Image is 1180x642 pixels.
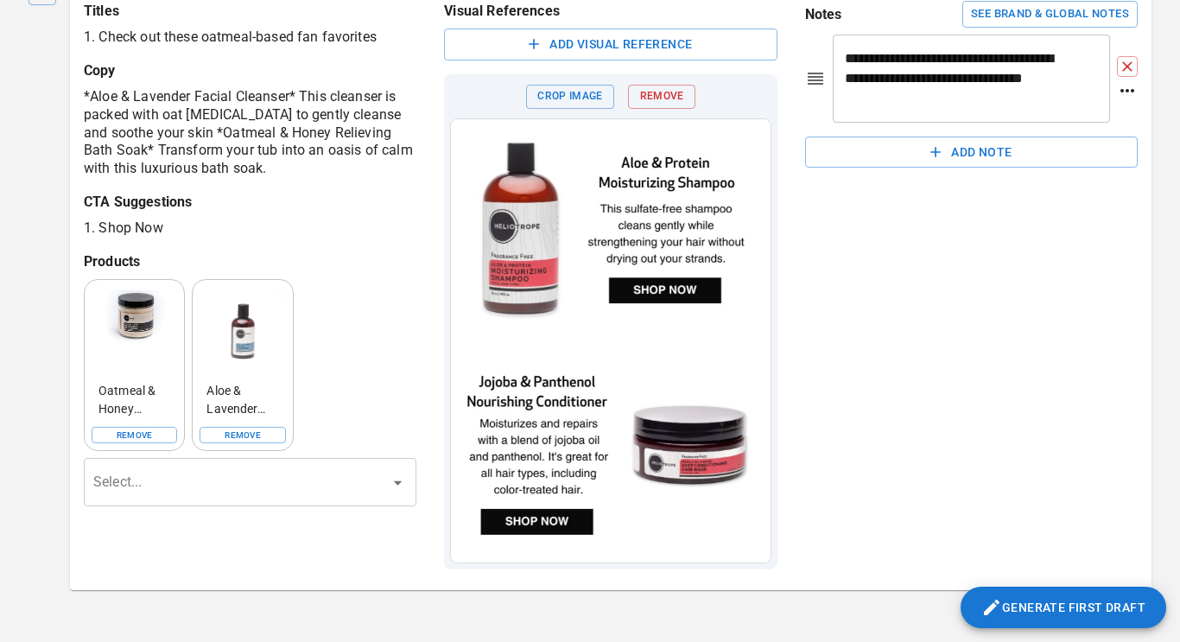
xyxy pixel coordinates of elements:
p: Copy [84,60,116,81]
img: wgpptmlczvofb45xtr3u.jpg [451,119,770,563]
button: CROP IMAGE [526,85,614,109]
p: 1. Check out these oatmeal-based fan favorites [84,29,416,47]
button: REMOVE [628,85,695,109]
img: Aloe & Lavender Facial Cleanser [200,287,286,373]
p: Notes [805,4,842,25]
p: Aloe & Lavender Facial Cleanser [206,382,285,418]
p: CTA Suggestions [84,192,192,213]
p: Titles [84,1,119,22]
p: Oatmeal & Honey Relieving Bath Soak [98,382,177,418]
p: Visual References [444,1,777,22]
p: Products [84,251,416,272]
p: 1. Shop Now [84,219,416,238]
img: Oatmeal & Honey Relieving Bath Soak [92,287,178,345]
p: *Aloe & Lavender Facial Cleanser* This cleanser is packed with oat [MEDICAL_DATA] to gently clean... [84,88,416,178]
button: Add Visual Reference [444,29,777,60]
button: Add Note [805,137,1138,168]
button: SEE BRAND & GLOBAL NOTES [962,1,1138,28]
button: Generate First Draft [961,587,1166,628]
button: Remove [92,427,177,444]
button: Remove [200,427,285,444]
